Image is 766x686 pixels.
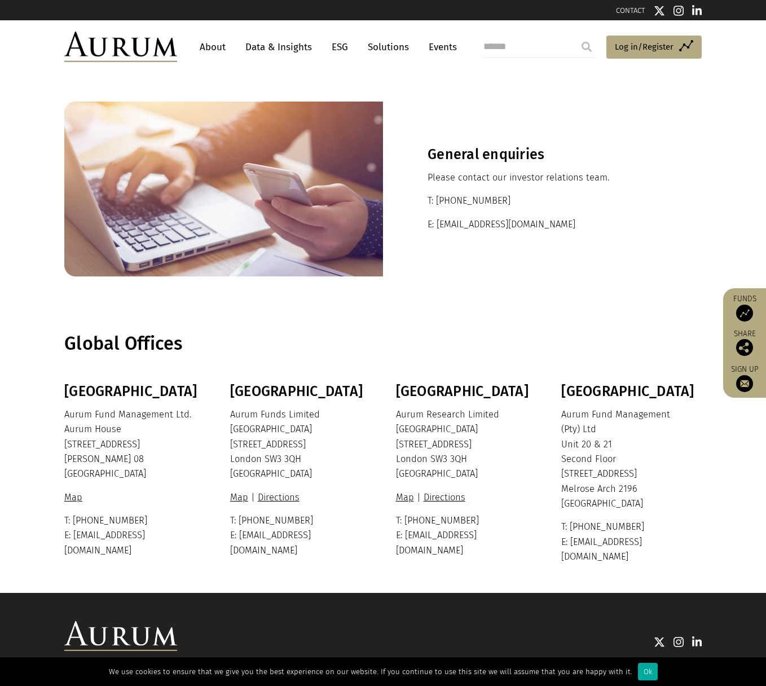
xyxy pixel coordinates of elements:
[729,330,760,356] div: Share
[396,407,534,482] p: Aurum Research Limited [GEOGRAPHIC_DATA] [STREET_ADDRESS] London SW3 3QH [GEOGRAPHIC_DATA]
[654,636,665,648] img: Twitter icon
[736,339,753,356] img: Share this post
[692,5,702,16] img: Linkedin icon
[423,37,457,58] a: Events
[736,375,753,392] img: Sign up to our newsletter
[692,636,702,648] img: Linkedin icon
[326,37,354,58] a: ESG
[615,40,673,54] span: Log in/Register
[428,146,657,163] h3: General enquiries
[606,36,702,59] a: Log in/Register
[64,492,85,503] a: Map
[396,513,534,558] p: T: [PHONE_NUMBER] E: [EMAIL_ADDRESS][DOMAIN_NAME]
[396,383,534,400] h3: [GEOGRAPHIC_DATA]
[240,37,318,58] a: Data & Insights
[561,383,699,400] h3: [GEOGRAPHIC_DATA]
[654,5,665,16] img: Twitter icon
[428,217,657,232] p: E: [EMAIL_ADDRESS][DOMAIN_NAME]
[616,6,645,15] a: CONTACT
[255,492,302,503] a: Directions
[230,513,368,558] p: T: [PHONE_NUMBER] E: [EMAIL_ADDRESS][DOMAIN_NAME]
[64,513,202,558] p: T: [PHONE_NUMBER] E: [EMAIL_ADDRESS][DOMAIN_NAME]
[64,32,177,62] img: Aurum
[673,636,684,648] img: Instagram icon
[64,383,202,400] h3: [GEOGRAPHIC_DATA]
[396,492,417,503] a: Map
[230,492,251,503] a: Map
[428,170,657,185] p: Please contact our investor relations team.
[64,407,202,482] p: Aurum Fund Management Ltd. Aurum House [STREET_ADDRESS] [PERSON_NAME] 08 [GEOGRAPHIC_DATA]
[638,663,658,680] div: Ok
[64,333,699,355] h1: Global Offices
[729,364,760,392] a: Sign up
[362,37,415,58] a: Solutions
[230,383,368,400] h3: [GEOGRAPHIC_DATA]
[194,37,231,58] a: About
[421,492,468,503] a: Directions
[230,407,368,482] p: Aurum Funds Limited [GEOGRAPHIC_DATA] [STREET_ADDRESS] London SW3 3QH [GEOGRAPHIC_DATA]
[673,5,684,16] img: Instagram icon
[396,490,534,505] p: |
[561,407,699,512] p: Aurum Fund Management (Pty) Ltd Unit 20 & 21 Second Floor [STREET_ADDRESS] Melrose Arch 2196 [GEO...
[729,294,760,322] a: Funds
[561,520,699,564] p: T: [PHONE_NUMBER] E: [EMAIL_ADDRESS][DOMAIN_NAME]
[736,305,753,322] img: Access Funds
[575,36,598,58] input: Submit
[64,621,177,652] img: Aurum Logo
[230,490,368,505] p: |
[428,194,657,208] p: T: [PHONE_NUMBER]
